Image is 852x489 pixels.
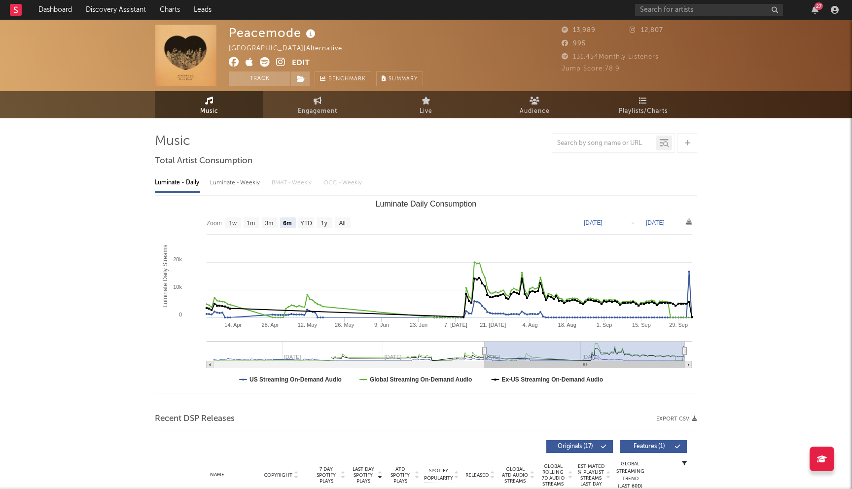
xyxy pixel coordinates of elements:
[265,220,274,227] text: 3m
[155,196,697,393] svg: Luminate Daily Consumption
[264,472,292,478] span: Copyright
[374,322,389,328] text: 9. Jun
[546,440,613,453] button: Originals(17)
[630,27,663,34] span: 12,807
[480,91,589,118] a: Audience
[350,466,376,484] span: Last Day Spotify Plays
[207,220,222,227] text: Zoom
[539,463,567,487] span: Global Rolling 7D Audio Streams
[263,91,372,118] a: Engagement
[162,244,169,307] text: Luminate Daily Streams
[562,54,659,60] span: 131,454 Monthly Listeners
[389,76,418,82] span: Summary
[410,322,427,328] text: 23. Jun
[620,440,687,453] button: Features(1)
[502,376,603,383] text: Ex-US Streaming On-Demand Audio
[370,376,472,383] text: Global Streaming On-Demand Audio
[589,91,697,118] a: Playlists/Charts
[185,471,249,479] div: Name
[812,6,818,14] button: 27
[562,27,596,34] span: 13,989
[632,322,651,328] text: 15. Sep
[501,466,529,484] span: Global ATD Audio Streams
[339,220,345,227] text: All
[387,466,413,484] span: ATD Spotify Plays
[376,200,477,208] text: Luminate Daily Consumption
[480,322,506,328] text: 21. [DATE]
[552,140,656,147] input: Search by song name or URL
[815,2,823,10] div: 27
[321,220,327,227] text: 1y
[627,444,672,450] span: Features ( 1 )
[315,71,371,86] a: Benchmark
[372,91,480,118] a: Live
[584,219,603,226] text: [DATE]
[173,256,182,262] text: 20k
[298,105,337,117] span: Engagement
[424,467,453,482] span: Spotify Popularity
[229,43,354,55] div: [GEOGRAPHIC_DATA] | Alternative
[283,220,291,227] text: 6m
[155,413,235,425] span: Recent DSP Releases
[179,312,182,317] text: 0
[229,25,318,41] div: Peacemode
[465,472,489,478] span: Released
[229,71,290,86] button: Track
[155,155,252,167] span: Total Artist Consumption
[646,219,665,226] text: [DATE]
[249,376,342,383] text: US Streaming On-Demand Audio
[292,57,310,70] button: Edit
[619,105,668,117] span: Playlists/Charts
[200,105,218,117] span: Music
[562,40,586,47] span: 995
[298,322,318,328] text: 12. May
[173,284,182,290] text: 10k
[669,322,688,328] text: 29. Sep
[558,322,576,328] text: 18. Aug
[562,66,620,72] span: Jump Score: 78.9
[629,219,635,226] text: →
[247,220,255,227] text: 1m
[520,105,550,117] span: Audience
[444,322,467,328] text: 7. [DATE]
[656,416,697,422] button: Export CSV
[635,4,783,16] input: Search for artists
[313,466,339,484] span: 7 Day Spotify Plays
[577,463,604,487] span: Estimated % Playlist Streams Last Day
[420,105,432,117] span: Live
[328,73,366,85] span: Benchmark
[229,220,237,227] text: 1w
[376,71,423,86] button: Summary
[597,322,612,328] text: 1. Sep
[224,322,242,328] text: 14. Apr
[300,220,312,227] text: YTD
[155,91,263,118] a: Music
[553,444,598,450] span: Originals ( 17 )
[335,322,355,328] text: 26. May
[522,322,537,328] text: 4. Aug
[155,175,200,191] div: Luminate - Daily
[210,175,262,191] div: Luminate - Weekly
[262,322,279,328] text: 28. Apr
